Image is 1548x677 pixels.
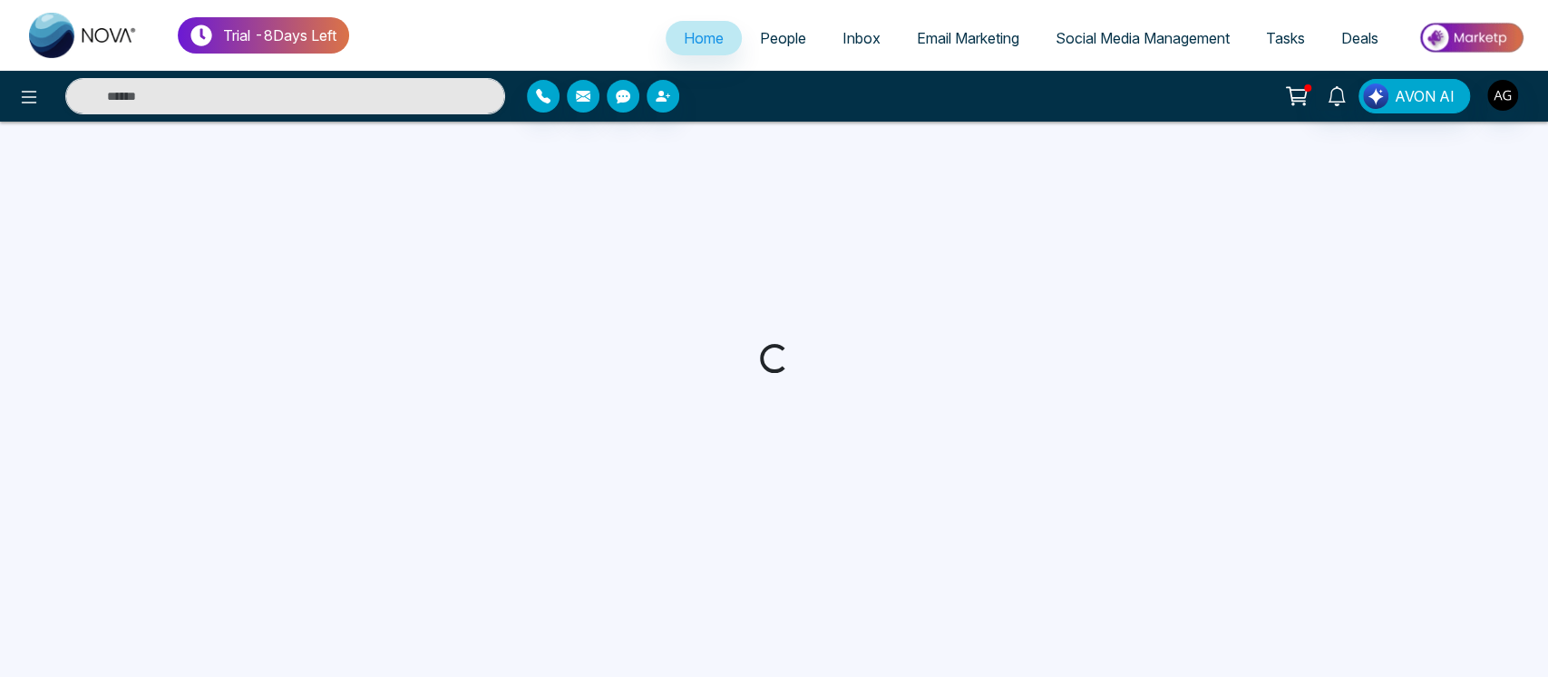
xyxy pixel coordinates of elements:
[1056,29,1230,47] span: Social Media Management
[223,25,336,46] p: Trial - 8 Days Left
[917,29,1019,47] span: Email Marketing
[1358,79,1470,113] button: AVON AI
[760,29,806,47] span: People
[1037,21,1248,55] a: Social Media Management
[1341,29,1378,47] span: Deals
[29,13,138,58] img: Nova CRM Logo
[1363,83,1388,109] img: Lead Flow
[1395,85,1455,107] span: AVON AI
[824,21,899,55] a: Inbox
[1248,21,1323,55] a: Tasks
[666,21,742,55] a: Home
[1406,17,1537,58] img: Market-place.gif
[899,21,1037,55] a: Email Marketing
[742,21,824,55] a: People
[842,29,881,47] span: Inbox
[1323,21,1397,55] a: Deals
[1487,80,1518,111] img: User Avatar
[1266,29,1305,47] span: Tasks
[684,29,724,47] span: Home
